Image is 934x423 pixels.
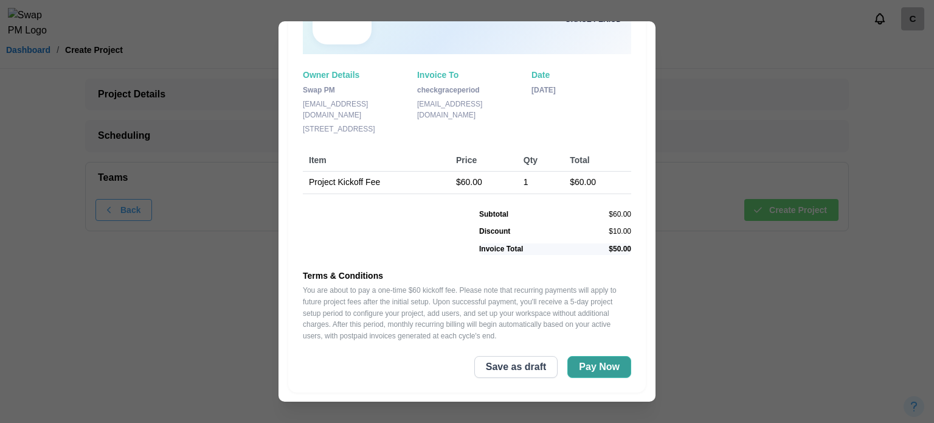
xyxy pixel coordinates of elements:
[450,172,517,194] td: $60.00
[303,270,631,283] div: Terms & Conditions
[474,356,558,378] button: Save as draft
[303,69,403,82] div: Owner Details
[303,285,631,341] div: You are about to pay a one-time $60 kickoff fee. Please note that recurring payments will apply t...
[567,356,631,378] button: Pay Now
[303,124,403,135] div: [STREET_ADDRESS]
[309,154,444,167] div: Item
[303,99,403,121] div: [EMAIL_ADDRESS][DOMAIN_NAME]
[524,154,558,167] div: Qty
[579,357,620,377] span: Pay Now
[609,243,631,255] div: $ 50.00
[479,209,508,220] div: Subtotal
[564,172,631,194] td: $60.00
[417,85,517,96] div: checkgraceperiod
[531,85,631,96] div: [DATE]
[303,85,403,96] div: Swap PM
[479,243,523,255] div: Invoice Total
[417,69,517,82] div: Invoice To
[417,99,517,121] div: [EMAIL_ADDRESS][DOMAIN_NAME]
[486,357,547,377] span: Save as draft
[303,172,450,194] td: Project Kickoff Fee
[531,69,631,82] div: Date
[479,226,510,237] div: Discount
[570,154,625,167] div: Total
[517,172,564,194] td: 1
[609,209,631,220] div: $ 60.00
[456,154,511,167] div: Price
[609,226,631,237] div: $10.00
